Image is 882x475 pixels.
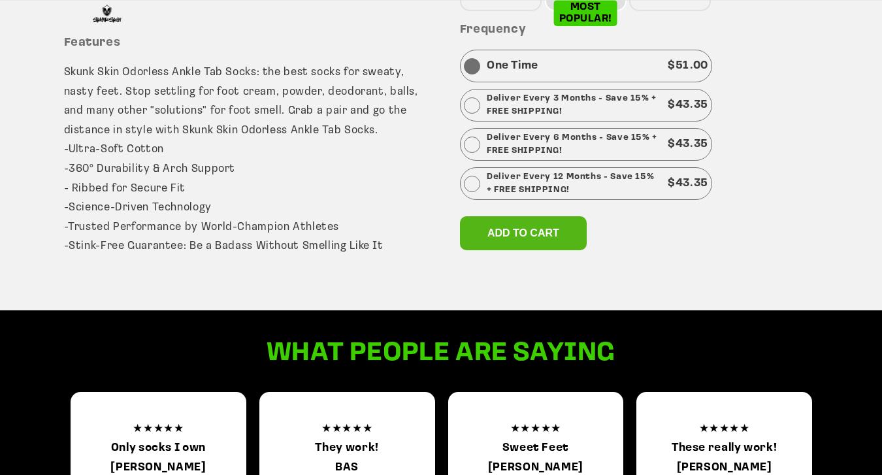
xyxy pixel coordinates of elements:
p: $ [668,135,708,154]
b: These really work! [671,443,776,454]
b: Only socks I own [110,443,205,454]
p: $ [668,174,708,193]
p: Deliver Every 3 Months - Save 15% + FREE SHIPPING! [487,92,661,118]
p: $ [668,95,708,115]
p: One Time [487,56,538,76]
p: $ [668,56,708,76]
span: Add to cart [487,227,559,238]
p: Deliver Every 6 Months - Save 15% + FREE SHIPPING! [487,131,661,157]
span: 43.35 [676,139,708,150]
h3: Frequency [460,23,819,38]
span: 51.00 [676,60,708,71]
span: 43.35 [676,178,708,189]
h3: Features [64,36,423,51]
p: Deliver Every 12 Months - Save 15% + FREE SHIPPING! [487,171,661,197]
b: They work! [315,443,378,454]
h2: What people are saying [229,336,653,370]
button: Add to cart [460,216,587,250]
p: Skunk Skin Odorless Ankle Tab Socks: the best socks for sweaty, nasty feet. Stop settling for foo... [64,63,423,276]
span: 43.35 [676,99,708,110]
